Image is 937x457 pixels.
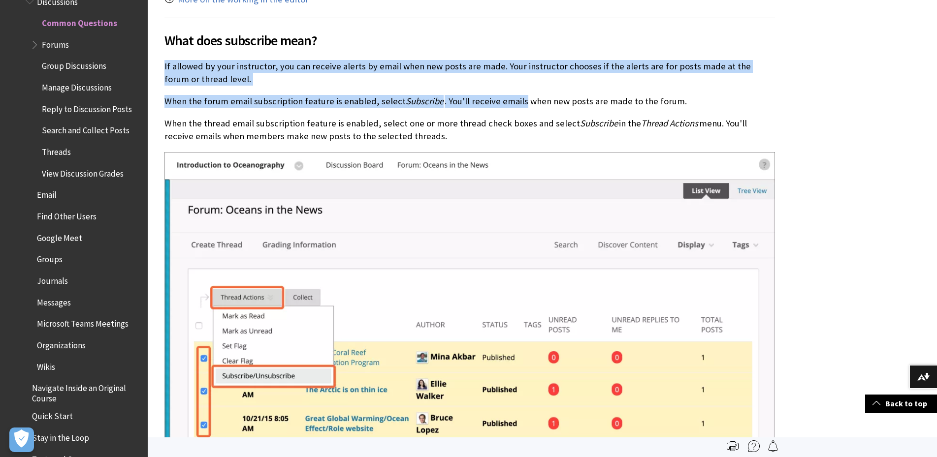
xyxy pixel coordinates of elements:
[9,427,34,452] button: Open Preferences
[865,395,937,413] a: Back to top
[748,440,760,452] img: More help
[641,118,698,129] span: Thread Actions
[580,118,618,129] span: Subscribe
[37,359,55,372] span: Wikis
[42,58,106,71] span: Group Discussions
[37,208,97,221] span: Find Other Users
[32,408,73,422] span: Quick Start
[42,165,124,179] span: View Discussion Grades
[37,294,71,307] span: Messages
[42,144,71,157] span: Threads
[164,60,775,86] p: If allowed by your instructor, you can receive alerts by email when new posts are made. Your inst...
[32,380,141,403] span: Navigate Inside an Original Course
[767,440,779,452] img: Follow this page
[42,79,112,92] span: Manage Discussions
[42,15,117,28] span: Common Questions
[32,429,89,443] span: Stay in the Loop
[164,117,775,143] p: When the thread email subscription feature is enabled, select one or more thread check boxes and ...
[42,122,129,136] span: Search and Collect Posts
[37,316,129,329] span: Microsoft Teams Meetings
[42,36,69,50] span: Forums
[37,337,86,350] span: Organizations
[164,95,775,108] p: When the forum email subscription feature is enabled, select . You'll receive emails when new pos...
[164,30,775,51] span: What does subscribe mean?
[406,95,444,107] span: Subscribe
[727,440,739,452] img: Print
[42,101,132,114] span: Reply to Discussion Posts
[37,187,57,200] span: Email
[37,251,63,265] span: Groups
[37,273,68,286] span: Journals
[37,230,82,243] span: Google Meet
